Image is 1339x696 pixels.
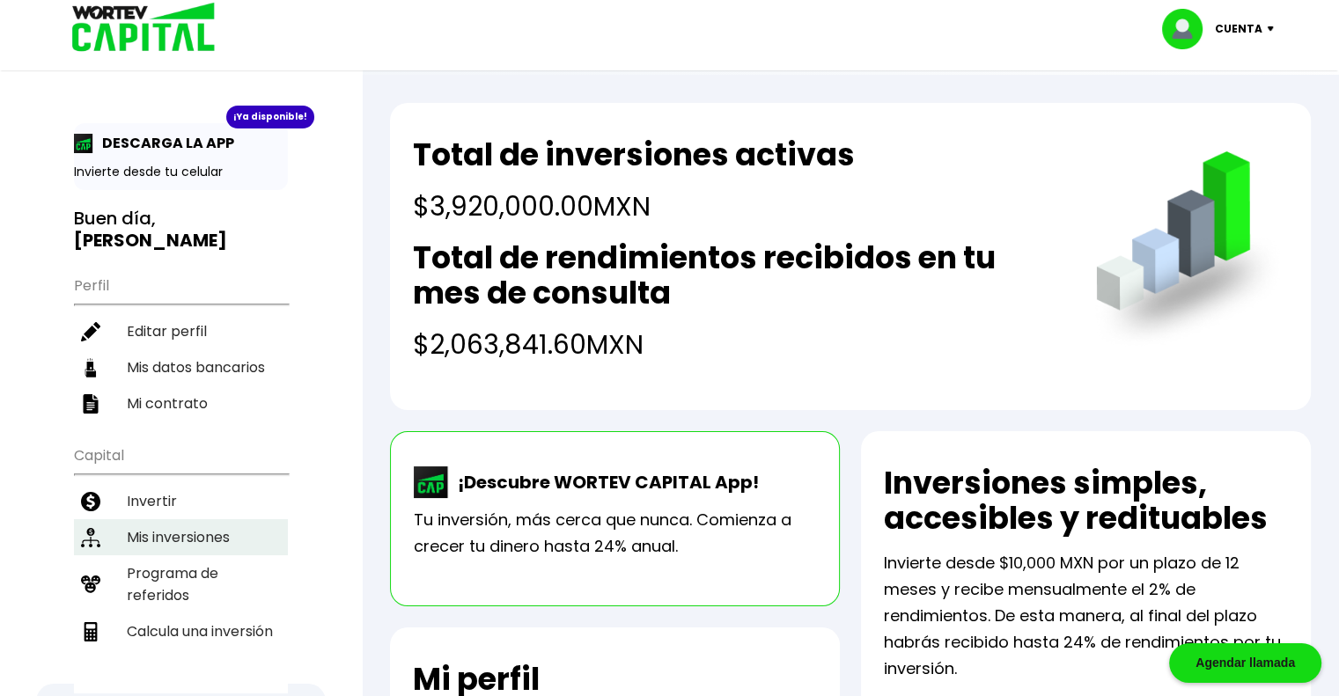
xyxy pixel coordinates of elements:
img: contrato-icon.f2db500c.svg [81,394,100,414]
p: Tu inversión, más cerca que nunca. Comienza a crecer tu dinero hasta 24% anual. [414,507,816,560]
p: DESCARGA LA APP [93,132,234,154]
img: recomiendanos-icon.9b8e9327.svg [81,575,100,594]
ul: Capital [74,436,288,693]
p: Invierte desde $10,000 MXN por un plazo de 12 meses y recibe mensualmente el 2% de rendimientos. ... [884,550,1288,682]
img: grafica.516fef24.png [1088,151,1288,351]
img: invertir-icon.b3b967d7.svg [81,492,100,511]
img: inversiones-icon.6695dc30.svg [81,528,100,547]
a: Mis datos bancarios [74,349,288,385]
ul: Perfil [74,266,288,421]
a: Programa de referidos [74,555,288,613]
img: icon-down [1262,26,1286,32]
a: Invertir [74,483,288,519]
a: Calcula una inversión [74,613,288,649]
img: wortev-capital-app-icon [414,466,449,498]
a: Editar perfil [74,313,288,349]
b: [PERSON_NAME] [74,228,227,253]
img: calculadora-icon.17d418c4.svg [81,622,100,641]
a: Mis inversiones [74,519,288,555]
h4: $2,063,841.60 MXN [413,325,1061,364]
h4: $3,920,000.00 MXN [413,187,855,226]
img: app-icon [74,134,93,153]
p: ¡Descubre WORTEV CAPITAL App! [449,469,759,495]
p: Cuenta [1215,16,1262,42]
h3: Buen día, [74,208,288,252]
div: Agendar llamada [1169,643,1321,683]
h2: Total de inversiones activas [413,137,855,172]
div: ¡Ya disponible! [226,106,314,128]
p: Invierte desde tu celular [74,163,288,181]
img: datos-icon.10cf9172.svg [81,358,100,377]
img: editar-icon.952d3147.svg [81,322,100,341]
img: profile-image [1162,9,1215,49]
h2: Total de rendimientos recibidos en tu mes de consulta [413,240,1061,311]
h2: Inversiones simples, accesibles y redituables [884,465,1288,536]
a: Mi contrato [74,385,288,421]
